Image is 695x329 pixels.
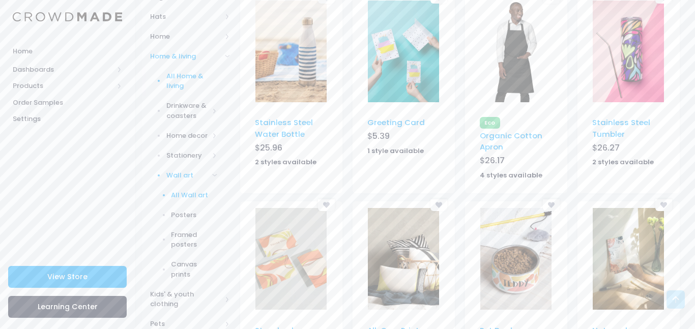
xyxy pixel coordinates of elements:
[592,157,654,167] strong: 2 styles available
[38,302,98,312] span: Learning Center
[137,255,230,285] a: Canvas prints
[8,296,127,318] a: Learning Center
[485,155,505,166] span: 26.17
[171,210,217,220] span: Posters
[260,142,282,154] span: 25.96
[8,266,127,288] a: View Store
[480,155,553,169] div: $
[367,146,424,156] strong: 1 style available
[13,114,122,124] span: Settings
[166,131,209,141] span: Home decor
[150,289,221,309] span: Kids' & youth clothing
[480,130,542,152] a: Organic Cotton Apron
[592,142,665,156] div: $
[166,170,209,181] span: Wall art
[480,170,542,180] strong: 4 styles available
[367,117,425,128] a: Greeting Card
[150,12,221,22] span: Hats
[47,272,88,282] span: View Store
[137,225,230,255] a: Framed posters
[150,32,221,42] span: Home
[13,98,122,108] span: Order Samples
[13,65,113,75] span: Dashboards
[592,117,650,139] a: Stainless Steel Tumbler
[171,230,217,250] span: Framed posters
[255,142,328,156] div: $
[166,101,209,121] span: Drinkware & coasters
[255,157,316,167] strong: 2 styles available
[13,46,122,56] span: Home
[171,259,217,279] span: Canvas prints
[597,142,620,154] span: 26.27
[150,319,221,329] span: Pets
[480,117,500,128] span: Eco
[150,51,221,62] span: Home & living
[166,151,209,161] span: Stationery
[367,130,440,144] div: $
[13,81,113,91] span: Products
[255,117,313,139] a: Stainless Steel Water Bottle
[372,130,390,142] span: 5.39
[171,190,217,200] span: All Wall art
[166,71,218,91] span: All Home & living
[137,205,230,225] a: Posters
[137,66,230,96] a: All Home & living
[137,185,230,205] a: All Wall art
[13,12,122,22] img: Logo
